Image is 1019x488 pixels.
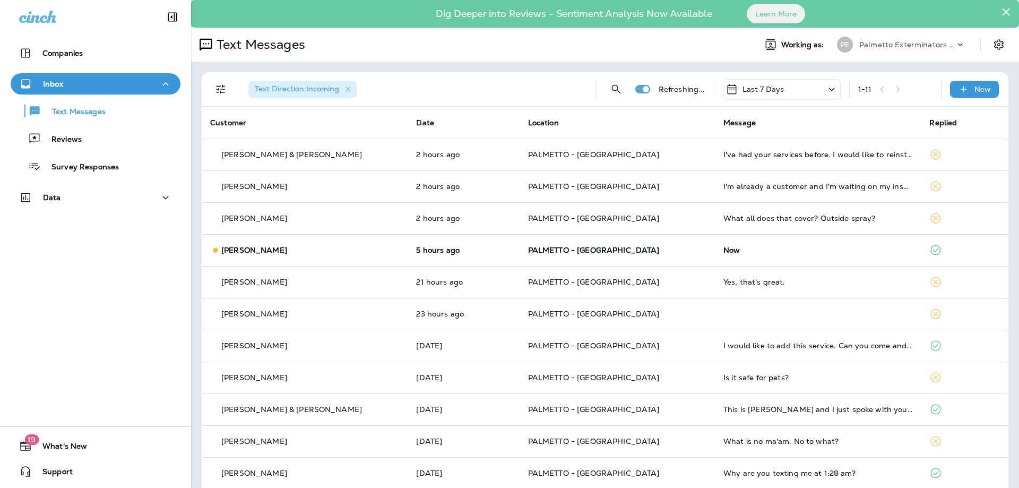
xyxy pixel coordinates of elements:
p: [PERSON_NAME] [221,469,287,477]
p: [PERSON_NAME] [221,182,287,191]
p: Reviews [41,135,82,145]
span: Date [416,118,434,127]
p: Sep 26, 2025 12:13 PM [416,214,511,222]
div: This is Lindsay Howell and I just spoke with you on the phone regarding this. Please let me know ... [723,405,912,414]
span: Working as: [781,40,826,49]
button: Collapse Sidebar [158,6,187,28]
div: What all does that cover? Outside spray? [723,214,912,222]
button: Learn More [747,4,805,23]
div: I would like to add this service. Can you come and do the interior on 10/1? [723,341,912,350]
p: [PERSON_NAME] [221,373,287,382]
span: PALMETTO - [GEOGRAPHIC_DATA] [528,245,660,255]
span: PALMETTO - [GEOGRAPHIC_DATA] [528,309,660,319]
p: Sep 19, 2025 07:40 AM [416,469,511,477]
div: Is it safe for pets? [723,373,912,382]
span: PALMETTO - [GEOGRAPHIC_DATA] [528,213,660,223]
button: Settings [989,35,1008,54]
p: Sep 23, 2025 11:09 AM [416,341,511,350]
span: What's New [32,442,87,455]
div: PE [837,37,853,53]
span: PALMETTO - [GEOGRAPHIC_DATA] [528,150,660,159]
span: Location [528,118,559,127]
button: Reviews [11,127,180,150]
p: Sep 26, 2025 12:13 PM [416,182,511,191]
span: PALMETTO - [GEOGRAPHIC_DATA] [528,436,660,446]
p: [PERSON_NAME] [221,246,287,254]
span: PALMETTO - [GEOGRAPHIC_DATA] [528,468,660,478]
span: Support [32,467,73,480]
button: Close [1001,3,1011,20]
p: [PERSON_NAME] [221,214,287,222]
span: Message [723,118,756,127]
div: I've had your services before. I would like to reinstate them [723,150,912,159]
span: PALMETTO - [GEOGRAPHIC_DATA] [528,373,660,382]
button: Text Messages [11,100,180,122]
p: [PERSON_NAME] [221,278,287,286]
p: Palmetto Exterminators LLC [859,40,955,49]
button: Search Messages [606,79,627,100]
div: What is no ma'am. No to what? [723,437,912,446]
span: PALMETTO - [GEOGRAPHIC_DATA] [528,182,660,191]
div: Yes, that's great. [723,278,912,286]
p: Sep 22, 2025 02:24 PM [416,405,511,414]
p: Sep 26, 2025 12:19 PM [416,150,511,159]
span: Replied [929,118,957,127]
button: Inbox [11,73,180,95]
p: [PERSON_NAME] & [PERSON_NAME] [221,150,362,159]
p: New [974,85,991,93]
p: Sep 19, 2025 03:55 PM [416,437,511,446]
span: Text Direction : Incoming [255,84,339,93]
span: PALMETTO - [GEOGRAPHIC_DATA] [528,341,660,350]
p: Sep 25, 2025 02:34 PM [416,310,511,318]
div: I'm already a customer and I'm waiting on my inspection , can you help with that? [723,182,912,191]
button: 19What's New [11,435,180,457]
p: Data [43,193,61,202]
button: Data [11,187,180,208]
p: [PERSON_NAME] [221,310,287,318]
button: Companies [11,42,180,64]
p: [PERSON_NAME] & [PERSON_NAME] [221,405,362,414]
span: 19 [24,434,39,445]
p: [PERSON_NAME] [221,437,287,446]
p: Sep 26, 2025 09:24 AM [416,246,511,254]
p: [PERSON_NAME] [221,341,287,350]
div: Text Direction:Incoming [248,81,357,98]
p: Sep 23, 2025 10:55 AM [416,373,511,382]
span: PALMETTO - [GEOGRAPHIC_DATA] [528,405,660,414]
p: Inbox [43,80,63,88]
p: Sep 25, 2025 04:55 PM [416,278,511,286]
span: Customer [210,118,246,127]
div: 1 - 11 [858,85,872,93]
p: Companies [42,49,83,57]
p: Text Messages [41,107,106,117]
div: Why are you texting me at 1:28 am? [723,469,912,477]
div: Now [723,246,912,254]
span: PALMETTO - [GEOGRAPHIC_DATA] [528,277,660,287]
p: Refreshing... [659,85,705,93]
p: Dig Deeper into Reviews - Sentiment Analysis Now Available [405,12,743,15]
button: Support [11,461,180,482]
p: Text Messages [212,37,305,53]
p: Last 7 Days [742,85,784,93]
button: Filters [210,79,231,100]
p: Survey Responses [41,162,119,173]
button: Survey Responses [11,155,180,177]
